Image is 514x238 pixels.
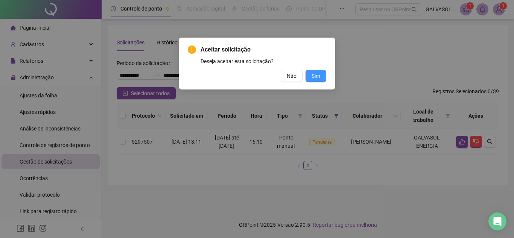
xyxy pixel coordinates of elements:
[306,70,326,82] button: Sim
[201,45,326,54] span: Aceitar solicitação
[201,57,326,65] div: Deseja aceitar esta solicitação?
[312,72,320,80] span: Sim
[287,72,297,80] span: Não
[281,70,303,82] button: Não
[488,212,506,230] div: Open Intercom Messenger
[188,45,196,54] span: exclamation-circle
